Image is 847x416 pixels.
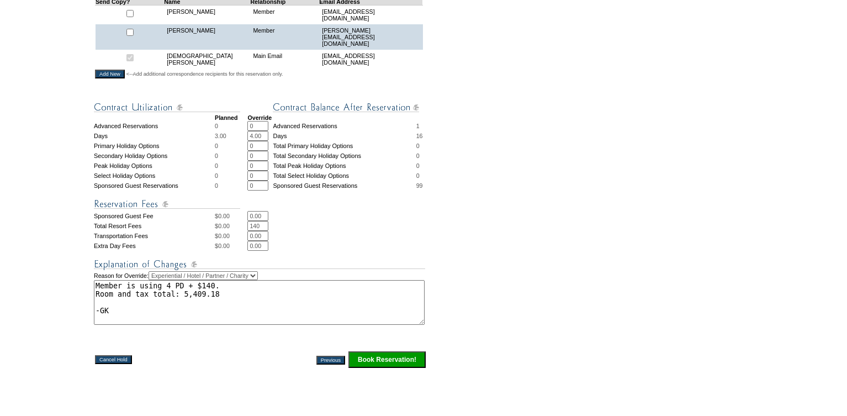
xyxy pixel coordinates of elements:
td: Reason for Override: [94,271,427,325]
td: $ [215,241,247,251]
input: Add New [95,70,125,78]
strong: Planned [215,114,237,121]
span: 0 [416,152,420,159]
span: 0 [416,172,420,179]
td: Member [250,5,319,24]
td: Total Resort Fees [94,221,215,231]
span: 0.00 [218,243,230,249]
img: Explanation of Changes [94,257,425,271]
td: Extra Day Fees [94,241,215,251]
td: $ [215,211,247,221]
strong: Override [247,114,272,121]
td: $ [215,221,247,231]
span: 0 [215,152,218,159]
img: Contract Utilization [94,101,240,114]
span: 1 [416,123,420,129]
td: Days [273,131,416,141]
span: 0 [215,172,218,179]
td: $ [215,231,247,241]
span: 0 [215,162,218,169]
span: 3.00 [215,133,226,139]
td: Sponsored Guest Fee [94,211,215,221]
input: Click this button to finalize your reservation. [348,351,426,368]
td: [DEMOGRAPHIC_DATA][PERSON_NAME] [164,50,250,69]
span: 0 [416,143,420,149]
td: Total Secondary Holiday Options [273,151,416,161]
td: Sponsored Guest Reservations [273,181,416,191]
td: Main Email [250,50,319,69]
td: Primary Holiday Options [94,141,215,151]
td: Peak Holiday Options [94,161,215,171]
span: 0 [215,182,218,189]
td: [EMAIL_ADDRESS][DOMAIN_NAME] [319,50,422,69]
td: Advanced Reservations [273,121,416,131]
td: [PERSON_NAME][EMAIL_ADDRESS][DOMAIN_NAME] [319,24,422,50]
input: Previous [316,356,345,365]
td: [EMAIL_ADDRESS][DOMAIN_NAME] [319,5,422,24]
span: 99 [416,182,423,189]
td: Sponsored Guest Reservations [94,181,215,191]
td: Secondary Holiday Options [94,151,215,161]
span: 0.00 [218,223,230,229]
td: Total Select Holiday Options [273,171,416,181]
td: Member [250,24,319,50]
img: Contract Balance After Reservation [273,101,419,114]
span: <--Add additional correspondence recipients for this reservation only. [126,71,283,77]
td: Days [94,131,215,141]
td: [PERSON_NAME] [164,24,250,50]
input: Cancel Hold [95,355,132,364]
img: Reservation Fees [94,197,240,211]
td: [PERSON_NAME] [164,5,250,24]
td: Select Holiday Options [94,171,215,181]
td: Total Primary Holiday Options [273,141,416,151]
span: 0 [215,143,218,149]
td: Transportation Fees [94,231,215,241]
span: 0 [215,123,218,129]
span: 16 [416,133,423,139]
td: Advanced Reservations [94,121,215,131]
span: 0 [416,162,420,169]
span: 0.00 [218,213,230,219]
td: Total Peak Holiday Options [273,161,416,171]
span: 0.00 [218,233,230,239]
